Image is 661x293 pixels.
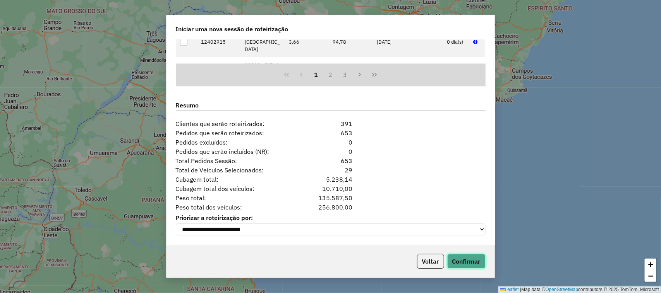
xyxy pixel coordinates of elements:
[241,27,285,58] td: 10059 - [GEOGRAPHIC_DATA]
[500,287,519,292] a: Leaflet
[171,128,304,138] span: Pedidos que serão roteirizados:
[304,147,357,156] div: 0
[304,128,357,138] div: 653
[323,67,338,82] button: 2
[447,254,486,269] button: Confirmar
[171,147,304,156] span: Pedidos que serão incluídos (NR):
[176,101,486,111] label: Resumo
[498,286,661,293] div: Map data © contributors,© 2025 TomTom, Microsoft
[304,138,357,147] div: 0
[373,27,443,58] td: [DATE]
[171,119,304,128] span: Clientes que serão roteirizados:
[171,193,304,203] span: Peso total:
[171,184,304,193] span: Cubagem total dos veículos:
[176,213,486,222] label: Priorizar a roteirização por:
[648,259,653,269] span: +
[171,165,304,175] span: Total de Veículos Selecionados:
[648,271,653,281] span: −
[304,184,357,193] div: 10.710,00
[304,175,357,184] div: 5.238,14
[443,27,469,58] td: 0 dia(s)
[285,27,329,58] td: 3,66
[197,57,241,80] td: 12403223
[304,203,357,212] div: 256.800,00
[645,270,656,282] a: Zoom out
[417,254,444,269] button: Voltar
[373,57,443,80] td: [DATE]
[367,67,382,82] button: Last Page
[171,203,304,212] span: Peso total dos veículos:
[285,57,329,80] td: 3,30
[520,287,521,292] span: |
[171,156,304,165] span: Total Pedidos Sessão:
[329,27,373,58] td: 94,78
[304,165,357,175] div: 29
[645,259,656,270] a: Zoom in
[304,193,357,203] div: 135.587,50
[171,138,304,147] span: Pedidos excluídos:
[197,27,241,58] td: 12402915
[352,67,367,82] button: Next Page
[304,119,357,128] div: 391
[309,67,323,82] button: 1
[176,24,288,34] span: Iniciar uma nova sessão de roteirização
[329,57,373,80] td: 83,80
[546,287,579,292] a: OpenStreetMap
[338,67,352,82] button: 3
[304,156,357,165] div: 653
[171,175,304,184] span: Cubagem total:
[443,57,469,80] td: 0 dia(s)
[241,57,285,80] td: 10060 - SKINA DO ESPETO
